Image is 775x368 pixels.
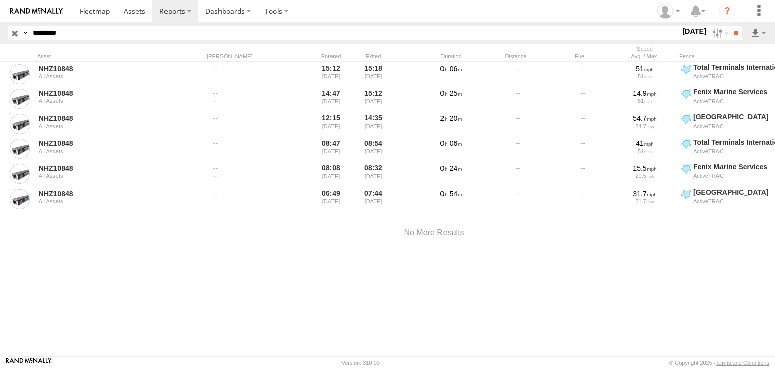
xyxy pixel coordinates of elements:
div: 08:08 [DATE] [312,162,350,186]
div: All Assets [39,123,177,129]
div: Asset [37,53,179,60]
span: 0 [440,139,448,147]
div: Version: 310.00 [342,360,380,366]
div: 15.5 [616,164,674,173]
a: NHZ10848 [39,64,177,73]
div: All Assets [39,198,177,204]
div: Duration [421,53,481,60]
label: Search Filter Options [708,26,730,40]
div: 51 [616,98,674,104]
span: 20 [450,114,462,122]
a: Visit our Website [6,358,52,368]
div: Distance [485,53,546,60]
a: NHZ10848 [39,89,177,98]
div: 51 [616,148,674,154]
div: 14:47 [DATE] [312,87,350,110]
i: ? [719,3,735,19]
div: 15:12 [DATE] [354,87,393,110]
div: Entered [312,53,350,60]
div: [PERSON_NAME] [207,53,308,60]
span: 2 [440,114,448,122]
div: 08:32 [DATE] [354,162,393,186]
a: NHZ10848 [39,139,177,148]
div: 15:12 [DATE] [312,63,350,86]
div: © Copyright 2025 - [669,360,769,366]
label: Search Query [21,26,29,40]
a: Terms and Conditions [716,360,769,366]
div: 07:44 [DATE] [354,188,393,211]
span: 06 [450,65,462,73]
div: 54.7 [616,123,674,129]
div: Exited [354,53,393,60]
span: 25 [450,89,462,97]
div: 54.7 [616,114,674,123]
span: 0 [440,190,448,198]
div: 31.7 [616,198,674,204]
div: Zulema McIntosch [654,4,683,19]
div: 15:18 [DATE] [354,63,393,86]
div: 14.9 [616,89,674,98]
div: 14:35 [DATE] [354,112,393,136]
span: 0 [440,89,448,97]
div: All Assets [39,73,177,79]
span: 24 [450,164,462,172]
div: 51 [616,73,674,79]
div: 20.5 [616,173,674,179]
span: 0 [440,164,448,172]
div: 12:15 [DATE] [312,112,350,136]
label: Export results as... [750,26,767,40]
img: rand-logo.svg [10,8,63,15]
span: 06 [450,139,462,147]
div: 08:47 [DATE] [312,138,350,161]
label: [DATE] [680,26,708,37]
div: All Assets [39,173,177,179]
div: Fuel [550,53,611,60]
div: 51 [616,64,674,73]
a: NHZ10848 [39,164,177,173]
span: 54 [450,190,462,198]
div: All Assets [39,98,177,104]
span: 0 [440,65,448,73]
div: 06:49 [DATE] [312,188,350,211]
div: 31.7 [616,189,674,198]
a: NHZ10848 [39,114,177,123]
a: NHZ10848 [39,189,177,198]
div: 41 [616,139,674,148]
div: All Assets [39,148,177,154]
div: 08:54 [DATE] [354,138,393,161]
